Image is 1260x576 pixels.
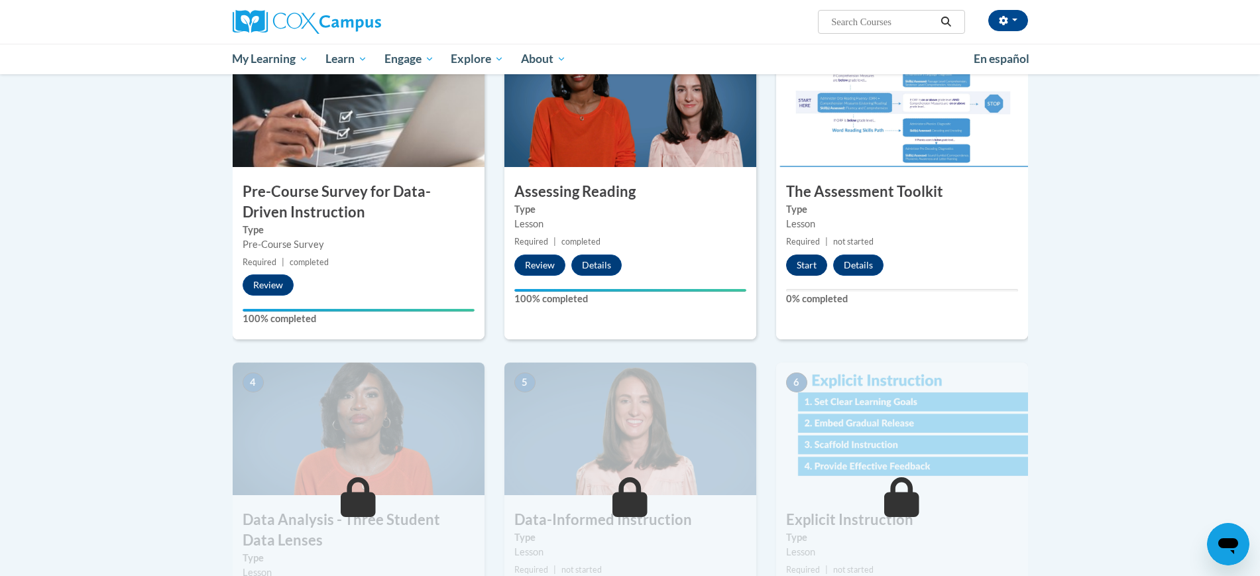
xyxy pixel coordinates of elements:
label: 0% completed [786,292,1018,306]
div: Your progress [243,309,475,312]
span: | [825,237,828,247]
img: Course Image [233,363,485,495]
label: Type [786,202,1018,217]
label: Type [786,530,1018,545]
iframe: Button to launch messaging window [1207,523,1249,565]
span: En español [974,52,1029,66]
span: My Learning [232,51,308,67]
span: | [553,565,556,575]
a: En español [965,45,1038,73]
h3: Data Analysis - Three Student Data Lenses [233,510,485,551]
a: Learn [317,44,376,74]
span: Required [243,257,276,267]
img: Course Image [504,34,756,167]
a: My Learning [224,44,317,74]
input: Search Courses [830,14,936,30]
span: About [521,51,566,67]
button: Review [243,274,294,296]
button: Details [833,255,884,276]
span: Engage [384,51,434,67]
a: Engage [376,44,443,74]
img: Course Image [776,34,1028,167]
img: Course Image [776,363,1028,495]
button: Search [936,14,956,30]
h3: Explicit Instruction [776,510,1028,530]
span: Required [514,237,548,247]
h3: The Assessment Toolkit [776,182,1028,202]
label: 100% completed [243,312,475,326]
button: Account Settings [988,10,1028,31]
h3: Pre-Course Survey for Data-Driven Instruction [233,182,485,223]
a: Explore [442,44,512,74]
span: Explore [451,51,504,67]
a: About [512,44,575,74]
label: 100% completed [514,292,746,306]
label: Type [514,530,746,545]
span: Required [514,565,548,575]
img: Course Image [233,34,485,167]
h3: Data-Informed Instruction [504,510,756,530]
span: | [553,237,556,247]
div: Your progress [514,289,746,292]
button: Review [514,255,565,276]
div: Lesson [514,545,746,559]
span: 4 [243,373,264,392]
img: Course Image [504,363,756,495]
div: Lesson [514,217,746,231]
img: Cox Campus [233,10,381,34]
a: Cox Campus [233,10,485,34]
span: completed [561,237,601,247]
h3: Assessing Reading [504,182,756,202]
div: Pre-Course Survey [243,237,475,252]
button: Details [571,255,622,276]
span: Learn [325,51,367,67]
span: not started [561,565,602,575]
div: Lesson [786,545,1018,559]
span: not started [833,565,874,575]
span: completed [290,257,329,267]
span: | [282,257,284,267]
span: not started [833,237,874,247]
span: | [825,565,828,575]
span: Required [786,237,820,247]
span: Required [786,565,820,575]
span: 6 [786,373,807,392]
div: Main menu [213,44,1048,74]
span: 5 [514,373,536,392]
label: Type [514,202,746,217]
label: Type [243,223,475,237]
label: Type [243,551,475,565]
button: Start [786,255,827,276]
div: Lesson [786,217,1018,231]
